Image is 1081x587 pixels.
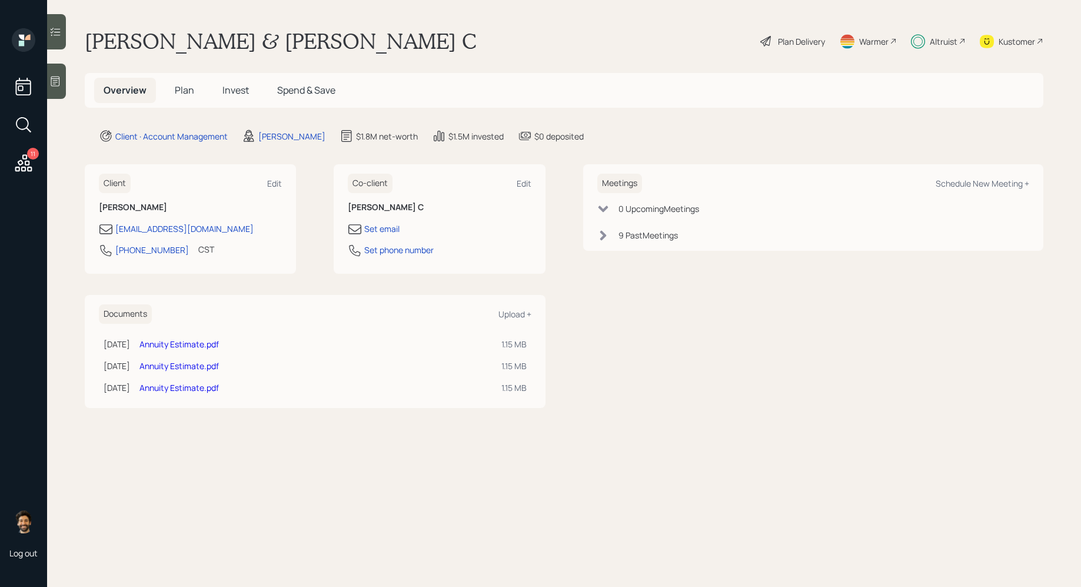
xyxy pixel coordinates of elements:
div: $1.5M invested [448,130,504,142]
div: Kustomer [999,35,1035,48]
span: Overview [104,84,147,97]
h1: [PERSON_NAME] & [PERSON_NAME] C [85,28,476,54]
div: [DATE] [104,338,130,350]
div: Plan Delivery [778,35,825,48]
h6: [PERSON_NAME] [99,203,282,213]
div: Set phone number [364,244,434,256]
div: Altruist [930,35,957,48]
h6: Co-client [348,174,393,193]
div: [PHONE_NUMBER] [115,244,189,256]
img: eric-schwartz-headshot.png [12,510,35,533]
div: 0 Upcoming Meeting s [618,203,699,215]
div: CST [198,243,214,256]
div: $0 deposited [534,130,584,142]
h6: Documents [99,304,152,324]
div: 1.15 MB [501,382,527,394]
div: Upload + [498,309,531,320]
div: Edit [517,178,531,189]
a: Annuity Estimate.pdf [139,382,219,393]
div: 1.15 MB [501,338,527,350]
h6: [PERSON_NAME] C [348,203,531,213]
h6: Client [99,174,131,193]
div: Edit [267,178,282,189]
div: 11 [27,148,39,160]
div: [PERSON_NAME] [258,130,325,142]
h6: Meetings [597,174,642,193]
div: [EMAIL_ADDRESS][DOMAIN_NAME] [115,223,254,235]
div: Warmer [859,35,889,48]
div: Schedule New Meeting + [936,178,1029,189]
div: 1.15 MB [501,360,527,372]
div: 9 Past Meeting s [618,229,678,241]
div: $1.8M net-worth [356,130,418,142]
div: Log out [9,548,38,559]
span: Invest [222,84,249,97]
a: Annuity Estimate.pdf [139,339,219,350]
div: Client · Account Management [115,130,228,142]
span: Spend & Save [277,84,335,97]
a: Annuity Estimate.pdf [139,360,219,372]
div: Set email [364,223,400,235]
div: [DATE] [104,382,130,394]
span: Plan [175,84,194,97]
div: [DATE] [104,360,130,372]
